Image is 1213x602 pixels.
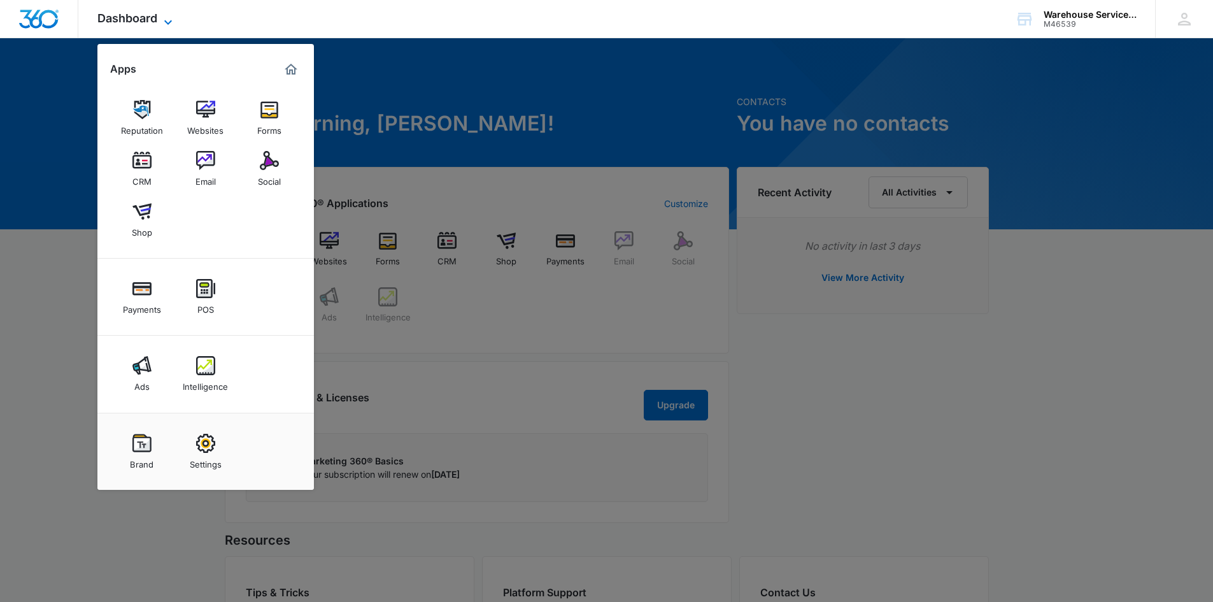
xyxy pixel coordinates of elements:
a: Reputation [118,94,166,142]
a: Marketing 360® Dashboard [281,59,301,80]
a: Email [181,145,230,193]
div: CRM [132,170,152,187]
a: Shop [118,196,166,244]
div: Forms [257,119,281,136]
div: Ads [134,375,150,392]
div: Shop [132,221,152,238]
div: Social [258,170,281,187]
span: Dashboard [97,11,157,25]
a: Payments [118,273,166,321]
a: Forms [245,94,294,142]
a: CRM [118,145,166,193]
div: account name [1044,10,1137,20]
a: Brand [118,427,166,476]
a: Settings [181,427,230,476]
div: Websites [187,119,223,136]
div: account id [1044,20,1137,29]
div: POS [197,298,214,315]
a: Social [245,145,294,193]
a: Intelligence [181,350,230,398]
div: Reputation [121,119,163,136]
div: Email [195,170,216,187]
a: Ads [118,350,166,398]
div: Settings [190,453,222,469]
div: Brand [130,453,153,469]
h2: Apps [110,63,136,75]
a: Websites [181,94,230,142]
div: Payments [123,298,161,315]
a: POS [181,273,230,321]
div: Intelligence [183,375,228,392]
